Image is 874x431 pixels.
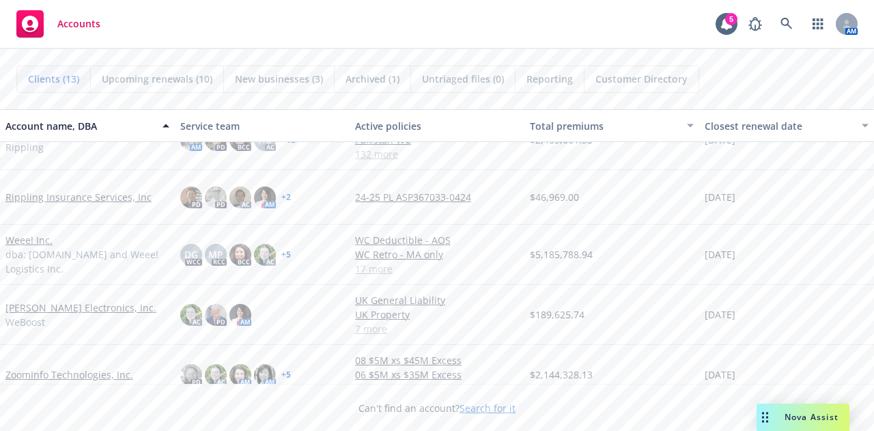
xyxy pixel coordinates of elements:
a: Search [773,10,800,38]
a: WC Retro - MA only [355,247,519,262]
button: Closest renewal date [699,109,874,142]
span: [DATE] [705,307,735,322]
img: photo [254,186,276,208]
span: Nova Assist [785,411,838,423]
span: $46,969.00 [530,190,579,204]
a: Report a Bug [742,10,769,38]
a: WC Deductible - AOS [355,233,519,247]
a: Switch app [804,10,832,38]
span: Upcoming renewals (10) [102,72,212,86]
img: photo [180,304,202,326]
div: Closest renewal date [705,119,854,133]
span: Clients (13) [28,72,79,86]
span: Customer Directory [595,72,688,86]
a: Weee! Inc. [5,233,53,247]
span: [DATE] [705,367,735,382]
img: photo [229,186,251,208]
a: + 2 [281,193,291,201]
span: $5,185,788.94 [530,247,593,262]
img: photo [205,186,227,208]
img: photo [180,186,202,208]
span: WeBoost [5,315,45,329]
img: photo [229,364,251,386]
a: 132 more [355,147,519,161]
span: [DATE] [705,190,735,204]
div: Drag to move [757,404,774,431]
img: photo [254,244,276,266]
a: 06 $5M xs $35M Excess [355,367,519,382]
span: [DATE] [705,247,735,262]
button: Nova Assist [757,404,849,431]
a: UK General Liability [355,293,519,307]
a: 17 more [355,262,519,276]
a: 08 $5M xs $45M Excess [355,353,519,367]
span: Archived (1) [346,72,399,86]
a: Accounts [11,5,106,43]
span: Untriaged files (0) [422,72,504,86]
img: photo [205,304,227,326]
img: photo [180,364,202,386]
span: New businesses (3) [235,72,323,86]
a: 7 more [355,322,519,336]
span: $2,144,328.13 [530,367,593,382]
span: dba: [DOMAIN_NAME] and Weee! Logistics Inc. [5,247,169,276]
span: Rippling [5,140,44,154]
span: $189,625.74 [530,307,584,322]
span: Reporting [526,72,573,86]
img: photo [229,244,251,266]
img: photo [229,304,251,326]
a: [PERSON_NAME] Electronics, Inc. [5,301,156,315]
a: ZoomInfo Technologies, Inc. [5,367,133,382]
a: Rippling Insurance Services, Inc [5,190,152,204]
button: Active policies [350,109,524,142]
span: Accounts [57,18,100,29]
div: 5 [725,13,737,25]
img: photo [205,364,227,386]
div: Active policies [355,119,519,133]
img: photo [254,364,276,386]
div: Total premiums [530,119,679,133]
div: Account name, DBA [5,119,154,133]
a: 24-25 PL ASP367033-0424 [355,190,519,204]
a: UK Property [355,307,519,322]
a: + 5 [281,251,291,259]
a: 21 more [355,382,519,396]
span: Can't find an account? [358,401,516,415]
a: + 12 [281,136,296,144]
span: MP [208,247,223,262]
button: Service team [175,109,350,142]
div: Service team [180,119,344,133]
button: Total premiums [524,109,699,142]
span: DG [184,247,198,262]
a: + 5 [281,371,291,379]
a: Search for it [460,402,516,415]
